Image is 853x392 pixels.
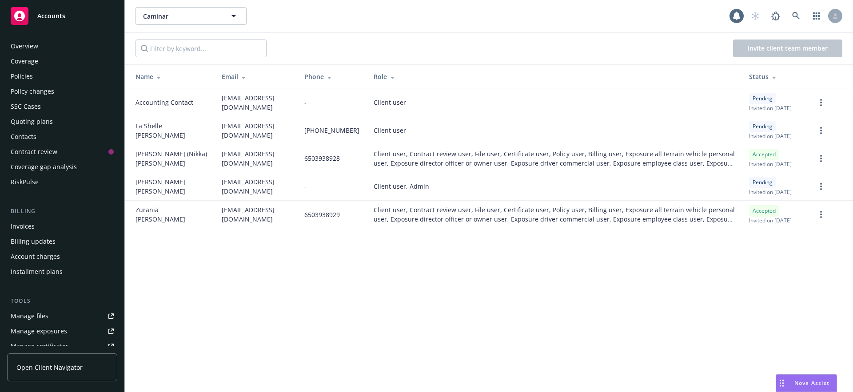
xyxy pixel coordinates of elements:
span: Open Client Navigator [16,363,83,372]
div: Account charges [11,249,60,264]
span: Zurania [PERSON_NAME] [136,205,207,224]
div: Policies [11,69,33,83]
span: Invited on [DATE] [749,104,792,112]
span: Accepted [753,207,776,215]
button: Nova Assist [776,374,837,392]
a: more [816,181,826,192]
div: Email [222,72,290,81]
a: more [816,97,826,108]
div: RiskPulse [11,175,39,189]
div: Drag to move [776,375,787,392]
span: - [304,182,307,191]
span: [EMAIL_ADDRESS][DOMAIN_NAME] [222,177,290,196]
span: Client user [374,126,406,135]
span: [EMAIL_ADDRESS][DOMAIN_NAME] [222,121,290,140]
span: 6503938929 [304,210,340,219]
span: Accounts [37,12,65,20]
a: Policy changes [7,84,117,99]
span: Invite client team member [748,44,828,52]
span: [EMAIL_ADDRESS][DOMAIN_NAME] [222,93,290,112]
span: [PHONE_NUMBER] [304,126,359,135]
span: 6503938928 [304,154,340,163]
a: Contacts [7,130,117,144]
span: [EMAIL_ADDRESS][DOMAIN_NAME] [222,149,290,168]
div: Billing [7,207,117,216]
span: Accepted [753,150,776,158]
span: [EMAIL_ADDRESS][DOMAIN_NAME] [222,205,290,224]
a: Installment plans [7,265,117,279]
a: SSC Cases [7,99,117,114]
div: Coverage [11,54,38,68]
div: Tools [7,297,117,305]
div: Contacts [11,130,36,144]
div: Name [136,72,207,81]
a: Overview [7,39,117,53]
a: Coverage [7,54,117,68]
a: Account charges [7,249,117,264]
a: more [816,125,826,136]
div: Manage certificates [11,339,69,353]
span: Invited on [DATE] [749,188,792,196]
span: Invited on [DATE] [749,132,792,140]
div: Quoting plans [11,115,53,129]
a: Accounts [7,4,117,28]
div: Manage files [11,309,48,323]
div: Manage exposures [11,324,67,338]
div: Invoices [11,219,35,234]
div: Coverage gap analysis [11,160,77,174]
a: more [816,209,826,220]
span: Nova Assist [794,379,829,387]
span: La Shelle [PERSON_NAME] [136,121,207,140]
div: SSC Cases [11,99,41,114]
a: Report a Bug [767,7,785,25]
div: Status [749,72,801,81]
span: Pending [753,178,773,186]
a: Invoices [7,219,117,234]
button: Invite client team member [733,40,842,57]
span: Client user, Admin [374,182,429,191]
div: Role [374,72,735,81]
span: Pending [753,123,773,131]
span: [PERSON_NAME] (Nikka) [PERSON_NAME] [136,149,207,168]
a: Manage certificates [7,339,117,353]
a: Switch app [808,7,825,25]
span: Client user [374,98,406,107]
input: Filter by keyword... [136,40,267,57]
div: Phone [304,72,359,81]
a: Start snowing [746,7,764,25]
button: Caminar [136,7,247,25]
a: Contract review [7,145,117,159]
span: Pending [753,95,773,103]
div: Policy changes [11,84,54,99]
span: Invited on [DATE] [749,217,792,224]
span: Invited on [DATE] [749,160,792,168]
a: more [816,153,826,164]
a: Billing updates [7,234,117,249]
div: Overview [11,39,38,53]
a: Policies [7,69,117,83]
a: RiskPulse [7,175,117,189]
a: Manage exposures [7,324,117,338]
span: - [304,98,307,107]
span: Accounting Contact [136,98,193,107]
div: Client user, Contract review user, File user, Certificate user, Policy user, Billing user, Exposu... [374,149,735,168]
a: Search [787,7,805,25]
a: Quoting plans [7,115,117,129]
a: Manage files [7,309,117,323]
div: Client user, Contract review user, File user, Certificate user, Policy user, Billing user, Exposu... [374,205,735,224]
div: Installment plans [11,265,63,279]
div: Billing updates [11,234,56,249]
span: [PERSON_NAME] [PERSON_NAME] [136,177,207,196]
a: Coverage gap analysis [7,160,117,174]
div: Contract review [11,145,57,159]
span: Caminar [143,12,220,21]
